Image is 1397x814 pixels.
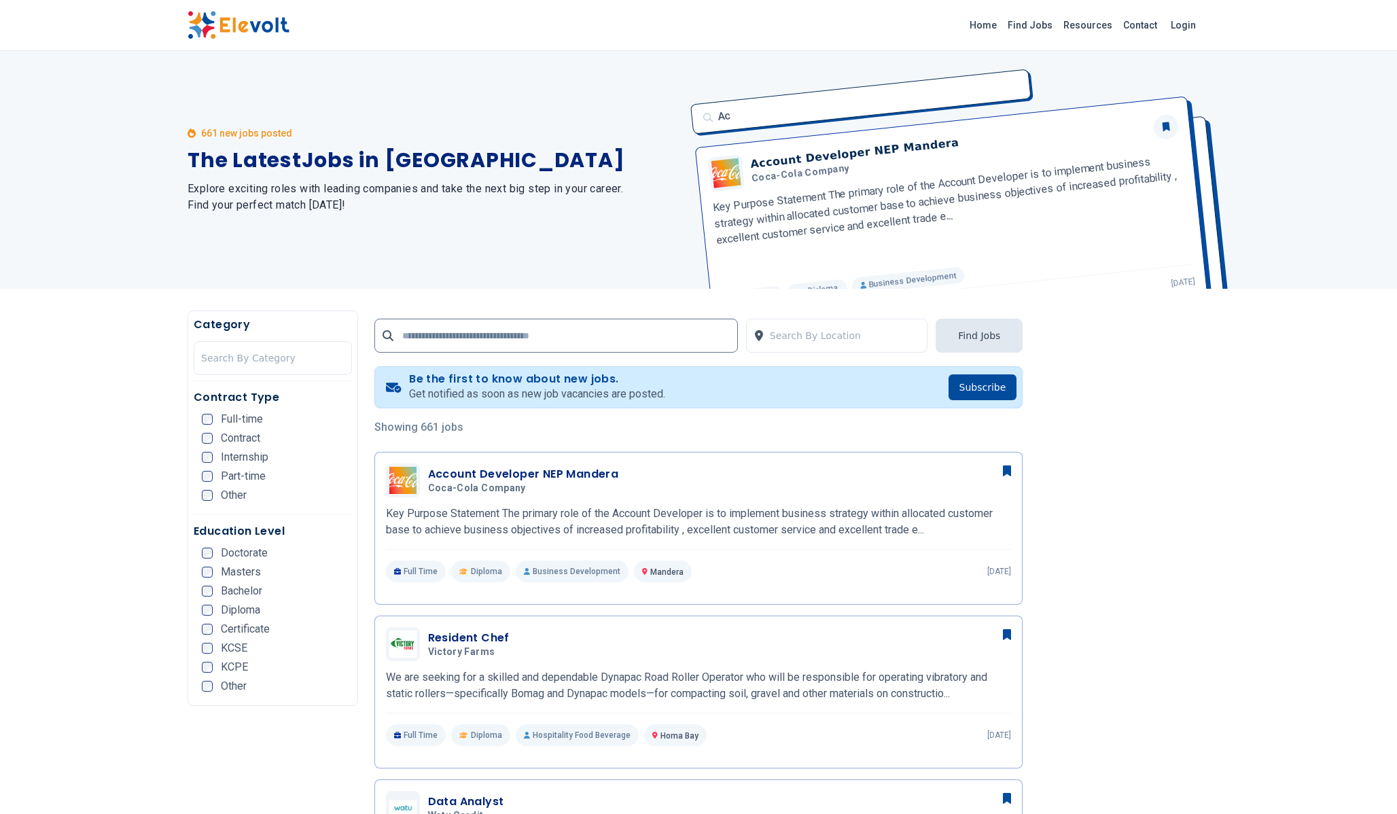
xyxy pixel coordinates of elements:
[188,181,682,213] h2: Explore exciting roles with leading companies and take the next big step in your career. Find you...
[936,319,1023,353] button: Find Jobs
[1002,14,1058,36] a: Find Jobs
[202,586,213,597] input: Bachelor
[386,506,1012,538] p: Key Purpose Statement The primary role of the Account Developer is to implement business strategy...
[202,643,213,654] input: KCSE
[221,433,260,444] span: Contract
[1039,365,1209,773] iframe: Advertisement
[221,471,266,482] span: Part-time
[201,126,292,140] p: 661 new jobs posted
[650,567,684,577] span: Mandera
[202,433,213,444] input: Contract
[1118,14,1163,36] a: Contact
[221,490,247,501] span: Other
[409,386,665,402] p: Get notified as soon as new job vacancies are posted.
[202,567,213,578] input: Masters
[428,646,495,658] span: Victory Farms
[221,681,247,692] span: Other
[221,586,262,597] span: Bachelor
[188,148,682,173] h1: The Latest Jobs in [GEOGRAPHIC_DATA]
[949,374,1017,400] button: Subscribe
[202,662,213,673] input: KCPE
[221,414,263,425] span: Full-time
[188,11,289,39] img: Elevolt
[202,452,213,463] input: Internship
[386,463,1012,582] a: Coca-Cola CompanyAccount Developer NEP ManderaCoca-Cola CompanyKey Purpose Statement The primary ...
[987,730,1011,741] p: [DATE]
[386,561,446,582] p: Full Time
[386,669,1012,702] p: We are seeking for a skilled and dependable Dynapac Road Roller Operator who will be responsible ...
[202,548,213,559] input: Doctorate
[374,419,1023,436] p: Showing 661 jobs
[202,471,213,482] input: Part-time
[471,730,502,741] span: Diploma
[409,372,665,386] h4: Be the first to know about new jobs.
[221,643,247,654] span: KCSE
[516,561,629,582] p: Business Development
[194,523,352,539] h5: Education Level
[1163,12,1204,39] a: Login
[194,389,352,406] h5: Contract Type
[428,482,526,495] span: Coca-Cola Company
[202,681,213,692] input: Other
[386,724,446,746] p: Full Time
[202,605,213,616] input: Diploma
[389,467,417,494] img: Coca-Cola Company
[987,566,1011,577] p: [DATE]
[202,414,213,425] input: Full-time
[428,794,504,810] h3: Data Analyst
[964,14,1002,36] a: Home
[221,548,268,559] span: Doctorate
[1058,14,1118,36] a: Resources
[221,624,270,635] span: Certificate
[194,317,352,333] h5: Category
[386,627,1012,746] a: Victory FarmsResident ChefVictory FarmsWe are seeking for a skilled and dependable Dynapac Road R...
[221,452,268,463] span: Internship
[471,566,502,577] span: Diploma
[428,630,510,646] h3: Resident Chef
[221,605,260,616] span: Diploma
[221,662,248,673] span: KCPE
[202,490,213,501] input: Other
[202,624,213,635] input: Certificate
[516,724,639,746] p: Hospitality Food Beverage
[221,567,261,578] span: Masters
[389,631,417,658] img: Victory Farms
[660,731,698,741] span: Homa Bay
[428,466,619,482] h3: Account Developer NEP Mandera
